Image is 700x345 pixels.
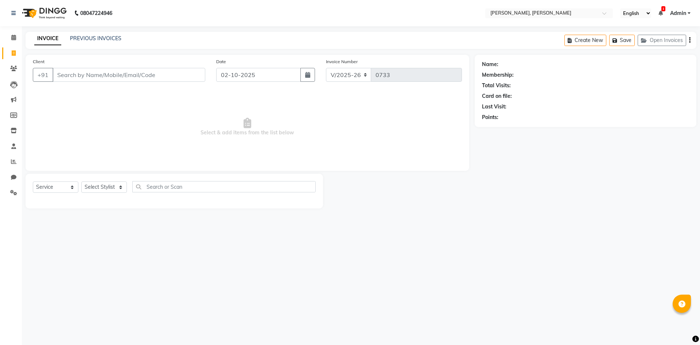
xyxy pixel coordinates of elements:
[670,9,686,17] span: Admin
[482,71,514,79] div: Membership:
[658,10,663,16] a: 1
[19,3,69,23] img: logo
[80,3,112,23] b: 08047224946
[661,6,665,11] span: 1
[482,82,511,89] div: Total Visits:
[638,35,686,46] button: Open Invoices
[33,58,44,65] label: Client
[33,68,53,82] button: +91
[33,91,462,164] span: Select & add items from the list below
[564,35,606,46] button: Create New
[132,181,316,192] input: Search or Scan
[482,114,498,121] div: Points:
[70,35,121,42] a: PREVIOUS INVOICES
[482,61,498,68] div: Name:
[482,92,512,100] div: Card on file:
[216,58,226,65] label: Date
[34,32,61,45] a: INVOICE
[52,68,205,82] input: Search by Name/Mobile/Email/Code
[669,316,693,338] iframe: chat widget
[609,35,635,46] button: Save
[326,58,358,65] label: Invoice Number
[482,103,506,111] div: Last Visit:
